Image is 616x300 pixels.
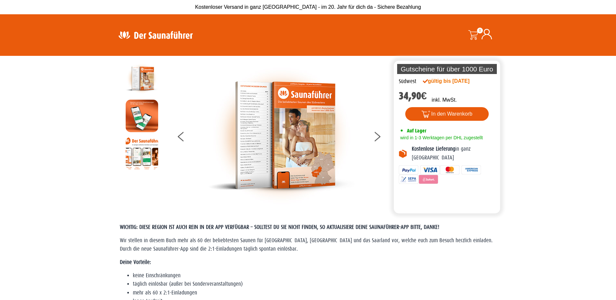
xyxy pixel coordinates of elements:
p: inkl. MwSt. [432,96,457,104]
div: Südwest [399,77,416,86]
span: 0 [477,28,483,33]
li: mehr als 60 x 2:1-Einladungen [133,289,497,297]
div: gültig bis [DATE] [423,77,484,85]
img: der-saunafuehrer-2025-suedwest [208,62,354,208]
span: wird in 1-3 Werktagen per DHL zugestellt [399,135,483,140]
img: Anleitung7tn [126,137,158,169]
button: In den Warenkorb [405,107,489,121]
bdi: 34,90 [399,90,427,102]
b: Kostenlose Lieferung [412,146,455,152]
strong: Deine Vorteile: [120,259,151,265]
span: Kostenloser Versand in ganz [GEOGRAPHIC_DATA] - im 20. Jahr für dich da - Sichere Bezahlung [195,4,421,10]
li: täglich einlösbar (außer bei Sonderveranstaltungen) [133,280,497,288]
p: in ganz [GEOGRAPHIC_DATA] [412,145,496,162]
p: Gutscheine für über 1000 Euro [397,64,497,74]
span: Wir stellen in diesem Buch mehr als 60 der beliebtesten Saunen für [GEOGRAPHIC_DATA], [GEOGRAPHIC... [120,237,493,252]
span: € [421,90,427,102]
img: MOCKUP-iPhone_regional [126,100,158,132]
span: Auf Lager [407,128,426,134]
li: keine Einschränkungen [133,271,497,280]
img: der-saunafuehrer-2025-suedwest [126,62,158,95]
span: WICHTIG: DIESE REGION IST AUCH REIN IN DER APP VERFÜGBAR – SOLLTEST DU SIE NICHT FINDEN, SO AKTUA... [120,224,439,230]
